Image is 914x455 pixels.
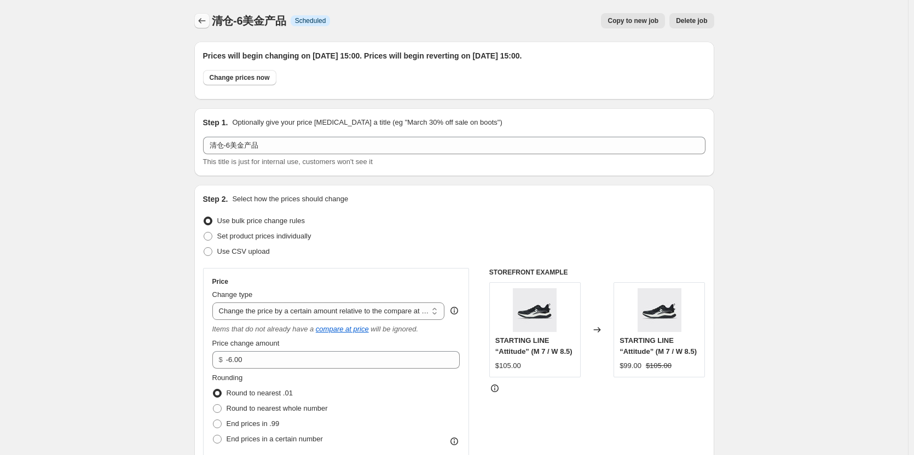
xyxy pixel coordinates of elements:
[489,268,705,277] h6: STOREFRONT EXAMPLE
[227,435,323,443] span: End prices in a certain number
[217,232,311,240] span: Set product prices individually
[212,374,243,382] span: Rounding
[219,355,223,364] span: $
[495,336,572,355] span: STARTING LINE “Attitude” (M 7 / W 8.5)
[371,325,418,333] i: will be ignored.
[212,339,280,347] span: Price change amount
[227,389,293,397] span: Round to nearest .01
[203,117,228,128] h2: Step 1.
[232,194,348,205] p: Select how the prices should change
[638,288,681,332] img: STARTINGLINE_Attitude_2_80x.jpg
[495,360,521,371] div: $105.00
[194,13,210,28] button: Price change jobs
[203,157,373,166] span: This title is just for internal use, customers won't see it
[210,73,270,82] span: Change prices now
[449,305,460,316] div: help
[212,325,314,333] i: Items that do not already have a
[203,70,276,85] button: Change prices now
[232,117,502,128] p: Optionally give your price [MEDICAL_DATA] a title (eg "March 30% off sale on boots")
[212,290,253,299] span: Change type
[513,288,557,332] img: STARTINGLINE_Attitude_2_80x.jpg
[620,336,697,355] span: STARTING LINE “Attitude” (M 7 / W 8.5)
[227,404,328,412] span: Round to nearest whole number
[212,277,228,286] h3: Price
[217,247,270,255] span: Use CSV upload
[212,15,286,27] span: 清仓-6美金产品
[226,351,443,369] input: -12.00
[203,50,705,61] h2: Prices will begin changing on [DATE] 15:00. Prices will begin reverting on [DATE] 15:00.
[608,16,658,25] span: Copy to new job
[295,16,326,25] span: Scheduled
[601,13,665,28] button: Copy to new job
[620,360,641,371] div: $99.00
[316,325,369,333] button: compare at price
[676,16,707,25] span: Delete job
[217,217,305,225] span: Use bulk price change rules
[646,360,672,371] strike: $105.00
[669,13,714,28] button: Delete job
[203,137,705,154] input: 30% off holiday sale
[227,419,280,428] span: End prices in .99
[203,194,228,205] h2: Step 2.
